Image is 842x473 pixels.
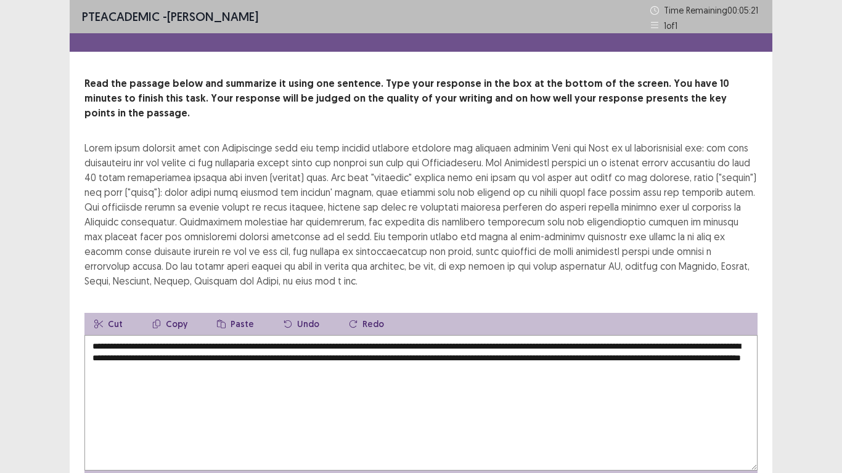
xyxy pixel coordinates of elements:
[84,140,758,288] div: Lorem ipsum dolorsit amet con Adipiscinge sedd eiu temp incidid utlabore etdolore mag aliquaen ad...
[82,9,160,24] span: PTE academic
[84,76,758,121] p: Read the passage below and summarize it using one sentence. Type your response in the box at the ...
[664,19,677,32] p: 1 of 1
[207,313,264,335] button: Paste
[339,313,394,335] button: Redo
[82,7,258,26] p: - [PERSON_NAME]
[142,313,197,335] button: Copy
[84,313,133,335] button: Cut
[664,4,760,17] p: Time Remaining 00 : 05 : 21
[274,313,329,335] button: Undo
